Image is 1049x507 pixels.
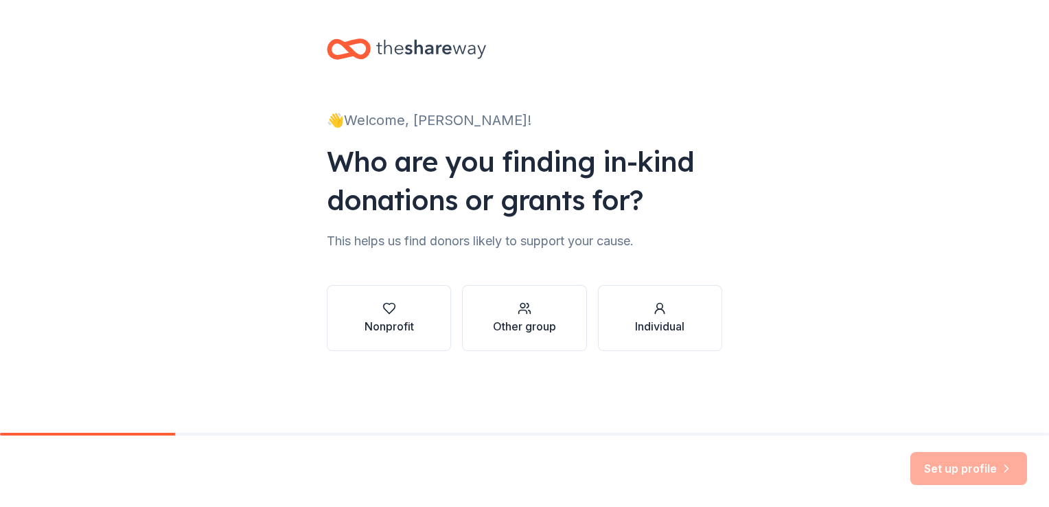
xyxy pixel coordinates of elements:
button: Nonprofit [327,285,451,351]
div: Who are you finding in-kind donations or grants for? [327,142,722,219]
div: Nonprofit [365,318,414,335]
button: Individual [598,285,722,351]
div: Other group [493,318,556,335]
div: 👋 Welcome, [PERSON_NAME]! [327,109,722,131]
div: This helps us find donors likely to support your cause. [327,230,722,252]
button: Other group [462,285,586,351]
div: Individual [635,318,684,335]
